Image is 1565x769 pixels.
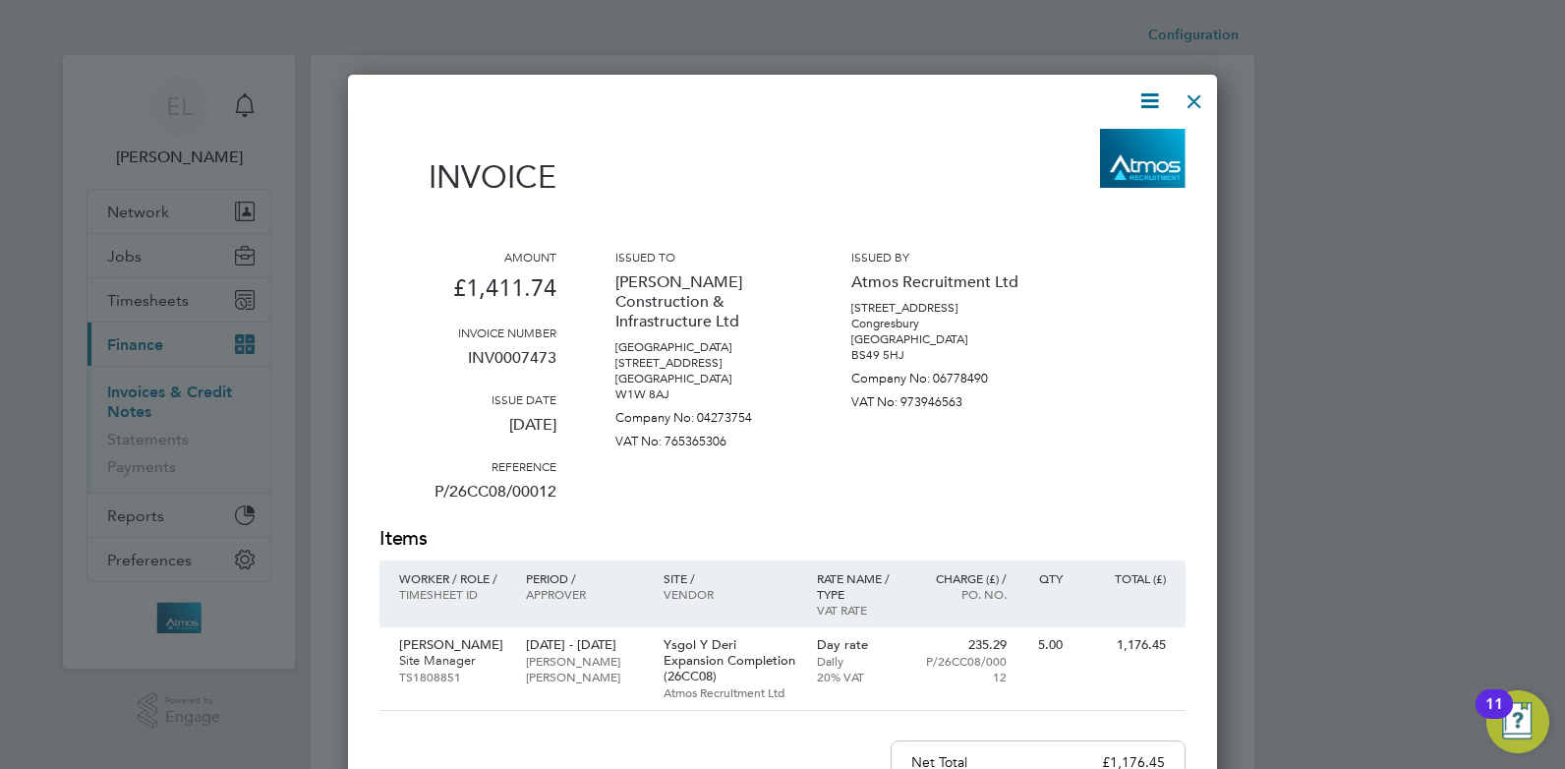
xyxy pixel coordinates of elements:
p: Site / [664,570,797,586]
h3: Issue date [379,391,556,407]
p: Atmos Recruitment Ltd [851,265,1028,300]
p: Total (£) [1082,570,1166,586]
h2: Items [379,525,1186,553]
h3: Reference [379,458,556,474]
p: TS1808851 [399,669,506,684]
p: Ysgol Y Deri Expansion Completion (26CC08) [664,637,797,684]
p: Po. No. [921,586,1007,602]
h1: Invoice [379,158,556,196]
p: [DATE] [379,407,556,458]
h3: Amount [379,249,556,265]
p: W1W 8AJ [615,386,792,402]
p: BS49 5HJ [851,347,1028,363]
p: VAT rate [817,602,902,618]
p: £1,411.74 [379,265,556,325]
p: P/26CC08/00012 [921,653,1007,684]
p: [PERSON_NAME] [399,637,506,653]
button: Open Resource Center, 11 new notifications [1486,690,1549,753]
p: Atmos Recruitment Ltd [664,684,797,700]
p: [DATE] - [DATE] [526,637,643,653]
p: 5.00 [1026,637,1063,653]
p: Day rate [817,637,902,653]
p: Company No: 04273754 [615,402,792,426]
p: [GEOGRAPHIC_DATA] [615,339,792,355]
p: Timesheet ID [399,586,506,602]
p: Period / [526,570,643,586]
p: Congresbury [851,316,1028,331]
p: QTY [1026,570,1063,586]
p: Approver [526,586,643,602]
p: VAT No: 973946563 [851,386,1028,410]
p: [PERSON_NAME] [PERSON_NAME] [526,653,643,684]
p: Vendor [664,586,797,602]
p: 1,176.45 [1082,637,1166,653]
p: Daily [817,653,902,669]
p: 235.29 [921,637,1007,653]
p: [STREET_ADDRESS] [851,300,1028,316]
p: Charge (£) / [921,570,1007,586]
p: [STREET_ADDRESS] [615,355,792,371]
p: VAT No: 765365306 [615,426,792,449]
p: Worker / Role / [399,570,506,586]
p: [PERSON_NAME] Construction & Infrastructure Ltd [615,265,792,339]
p: [GEOGRAPHIC_DATA] [615,371,792,386]
h3: Issued by [851,249,1028,265]
p: Rate name / type [817,570,902,602]
p: P/26CC08/00012 [379,474,556,525]
p: INV0007473 [379,340,556,391]
h3: Issued to [615,249,792,265]
h3: Invoice number [379,325,556,340]
p: Company No: 06778490 [851,363,1028,386]
img: atmosrecruitment-logo-remittance.png [1100,129,1186,188]
p: Site Manager [399,653,506,669]
p: 20% VAT [817,669,902,684]
div: 11 [1485,704,1503,730]
p: [GEOGRAPHIC_DATA] [851,331,1028,347]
